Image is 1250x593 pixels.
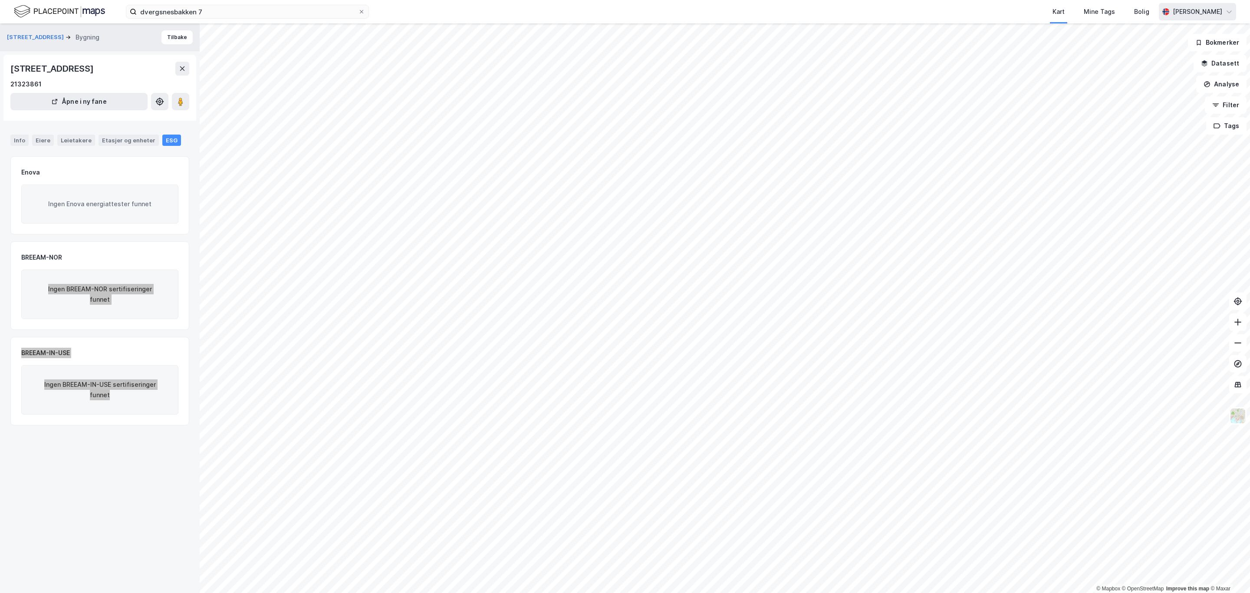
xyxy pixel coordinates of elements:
div: Enova [21,167,40,178]
div: Mine Tags [1084,7,1115,17]
div: ESG [162,135,181,146]
button: Åpne i ny fane [10,93,148,110]
div: BREEAM-NOR [21,252,62,263]
div: [STREET_ADDRESS] [10,62,95,76]
img: Z [1230,408,1246,424]
button: Bokmerker [1188,34,1247,51]
button: [STREET_ADDRESS] [7,33,66,42]
button: Analyse [1196,76,1247,93]
div: Kart [1053,7,1065,17]
button: Datasett [1194,55,1247,72]
div: Ingen BREEAM-NOR sertifiseringer funnet [21,270,178,319]
button: Tags [1206,117,1247,135]
button: Tilbake [161,30,193,44]
div: Leietakere [57,135,95,146]
div: Bolig [1134,7,1149,17]
a: Improve this map [1166,586,1209,592]
a: Mapbox [1096,586,1120,592]
div: Etasjer og enheter [102,136,155,144]
div: [PERSON_NAME] [1173,7,1222,17]
input: Søk på adresse, matrikkel, gårdeiere, leietakere eller personer [137,5,358,18]
div: BREEAM-IN-USE [21,348,70,358]
div: Ingen BREEAM-IN-USE sertifiseringer funnet [21,365,178,415]
div: Bygning [76,32,99,43]
iframe: Chat Widget [1207,551,1250,593]
div: Ingen Enova energiattester funnet [21,184,178,224]
div: 21323861 [10,79,42,89]
div: Eiere [32,135,54,146]
a: OpenStreetMap [1122,586,1164,592]
button: Filter [1205,96,1247,114]
div: Info [10,135,29,146]
img: logo.f888ab2527a4732fd821a326f86c7f29.svg [14,4,105,19]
